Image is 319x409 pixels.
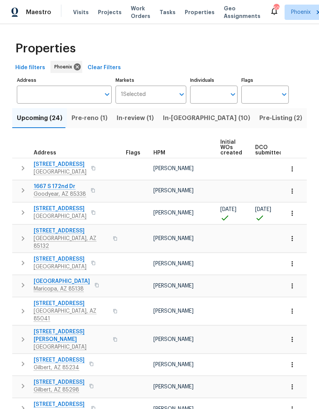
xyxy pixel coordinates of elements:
span: In-review (1) [117,113,154,123]
span: Geo Assignments [224,5,260,20]
span: [PERSON_NAME] [153,362,194,367]
button: Open [102,89,112,100]
span: Properties [15,45,76,52]
span: Phoenix [291,8,311,16]
div: 50 [273,5,279,12]
span: Upcoming (24) [17,113,62,123]
span: Phoenix [54,63,75,71]
button: Open [228,89,238,100]
span: Clear Filters [88,63,121,73]
span: [PERSON_NAME] [153,261,194,266]
label: Individuals [190,78,238,83]
span: Maestro [26,8,51,16]
span: [PERSON_NAME] [153,236,194,241]
button: Open [279,89,290,100]
span: [DATE] [220,207,236,212]
div: Phoenix [50,61,82,73]
span: [PERSON_NAME] [153,384,194,390]
button: Hide filters [12,61,48,75]
span: Flags [126,150,140,156]
span: 1 Selected [121,91,146,98]
span: [PERSON_NAME] [153,188,194,193]
button: Open [176,89,187,100]
span: Pre-reno (1) [72,113,107,123]
span: DCO submitted [255,145,283,156]
span: Visits [73,8,89,16]
span: Work Orders [131,5,150,20]
span: Properties [185,8,215,16]
span: [DATE] [255,207,271,212]
label: Markets [116,78,187,83]
span: Initial WOs created [220,140,242,156]
span: Pre-Listing (2) [259,113,302,123]
span: Projects [98,8,122,16]
span: [PERSON_NAME] [153,166,194,171]
span: Hide filters [15,63,45,73]
span: [PERSON_NAME] [153,308,194,314]
span: [PERSON_NAME] [153,337,194,342]
button: Clear Filters [85,61,124,75]
span: [PERSON_NAME] [153,210,194,216]
span: [PERSON_NAME] [153,283,194,289]
span: Address [34,150,56,156]
label: Flags [241,78,289,83]
span: In-[GEOGRAPHIC_DATA] (10) [163,113,250,123]
label: Address [17,78,112,83]
span: Tasks [159,10,176,15]
span: HPM [153,150,165,156]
